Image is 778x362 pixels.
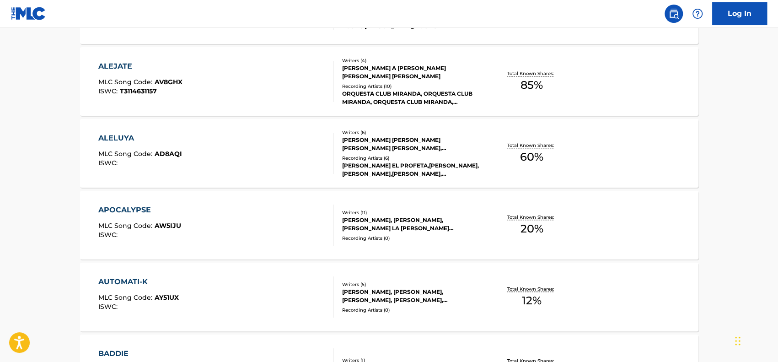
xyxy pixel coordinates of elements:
[98,293,155,302] span: MLC Song Code :
[522,292,542,309] span: 12 %
[98,61,182,72] div: ALEJATE
[520,77,543,93] span: 85 %
[732,318,778,362] div: Widget de chat
[507,142,556,149] p: Total Known Shares:
[342,136,480,152] div: [PERSON_NAME] [PERSON_NAME] [PERSON_NAME] [PERSON_NAME], [PERSON_NAME], [PERSON_NAME], [PERSON_NA...
[732,318,778,362] iframe: Chat Widget
[692,8,703,19] img: help
[80,119,698,188] a: ALELUYAMLC Song Code:AD8AQIISWC:Writers (6)[PERSON_NAME] [PERSON_NAME] [PERSON_NAME] [PERSON_NAME...
[155,150,182,158] span: AD8AQI
[98,159,120,167] span: ISWC :
[342,129,480,136] div: Writers ( 6 )
[342,83,480,90] div: Recording Artists ( 10 )
[507,214,556,221] p: Total Known Shares:
[80,47,698,116] a: ALEJATEMLC Song Code:AV8GHXISWC:T3114631157Writers (4)[PERSON_NAME] A [PERSON_NAME] [PERSON_NAME]...
[342,57,480,64] div: Writers ( 4 )
[342,209,480,216] div: Writers ( 11 )
[665,5,683,23] a: Public Search
[98,78,155,86] span: MLC Song Code :
[11,7,46,20] img: MLC Logo
[155,222,181,230] span: AW5IJU
[80,263,698,331] a: AUTOMATI-KMLC Song Code:AY51UXISWC:Writers (5)[PERSON_NAME], [PERSON_NAME], [PERSON_NAME], [PERSO...
[98,276,179,287] div: AUTOMATI-K
[342,216,480,232] div: [PERSON_NAME], [PERSON_NAME], [PERSON_NAME] LA [PERSON_NAME] [PERSON_NAME], [PERSON_NAME], [PERSO...
[98,222,155,230] span: MLC Song Code :
[342,281,480,288] div: Writers ( 5 )
[155,78,182,86] span: AV8GHX
[98,348,182,359] div: BADDIE
[342,235,480,242] div: Recording Artists ( 0 )
[80,191,698,259] a: APOCALYPSEMLC Song Code:AW5IJUISWC:Writers (11)[PERSON_NAME], [PERSON_NAME], [PERSON_NAME] LA [PE...
[342,307,480,313] div: Recording Artists ( 0 )
[342,90,480,106] div: ORQUESTA CLUB MIRANDA, ORQUESTA CLUB MIRANDA, ORQUESTA CLUB MIRANDA, ORQUESTA CLUB MIRANDA, ORQUE...
[98,231,120,239] span: ISWC :
[342,155,480,162] div: Recording Artists ( 6 )
[98,87,120,95] span: ISWC :
[342,162,480,178] div: [PERSON_NAME] EL PROFETA,[PERSON_NAME],[PERSON_NAME],[PERSON_NAME],[PERSON_NAME] CLINICO, [PERSON...
[520,149,543,165] span: 60 %
[120,87,157,95] span: T3114631157
[520,221,543,237] span: 20 %
[688,5,707,23] div: Help
[98,303,120,311] span: ISWC :
[507,286,556,292] p: Total Known Shares:
[98,150,155,158] span: MLC Song Code :
[155,293,179,302] span: AY51UX
[735,327,740,355] div: Arrastrar
[342,64,480,81] div: [PERSON_NAME] A [PERSON_NAME] [PERSON_NAME] [PERSON_NAME]
[98,133,182,144] div: ALELUYA
[712,2,767,25] a: Log In
[342,288,480,304] div: [PERSON_NAME], [PERSON_NAME], [PERSON_NAME], [PERSON_NAME], [PERSON_NAME] [PERSON_NAME]
[668,8,679,19] img: search
[98,205,181,216] div: APOCALYPSE
[507,70,556,77] p: Total Known Shares:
